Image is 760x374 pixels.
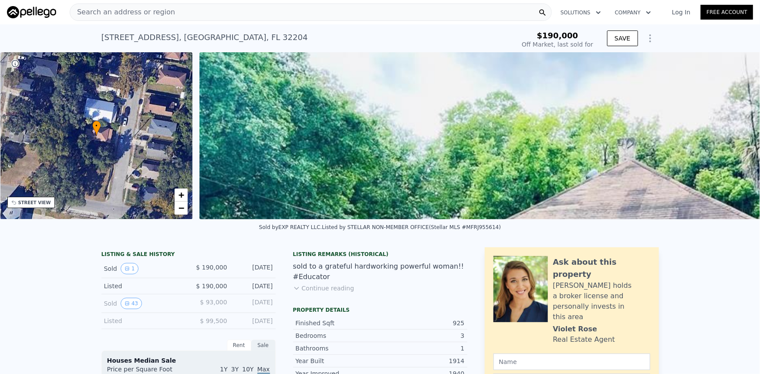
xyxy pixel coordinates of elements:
div: Houses Median Sale [107,356,270,365]
span: 3Y [231,366,239,373]
span: $ 99,500 [200,317,227,324]
button: View historical data [121,263,139,274]
img: Pellego [7,6,56,18]
button: Solutions [554,5,608,20]
div: Real Estate Agent [553,334,615,345]
div: Sold [104,298,182,309]
span: • [92,122,101,130]
div: 3 [380,331,465,340]
div: Listing Remarks (Historical) [293,251,467,258]
span: Search an address or region [70,7,175,17]
div: [DATE] [234,317,273,325]
a: Zoom out [175,202,188,215]
div: • [92,121,101,136]
span: − [179,202,184,213]
div: Year Built [296,357,380,365]
div: Ask about this property [553,256,650,280]
div: Sold [104,263,182,274]
div: Violet Rose [553,324,598,334]
div: [PERSON_NAME] holds a broker license and personally invests in this area [553,280,650,322]
div: Bedrooms [296,331,380,340]
button: SAVE [607,30,638,46]
a: Zoom in [175,189,188,202]
button: Show Options [642,30,659,47]
button: View historical data [121,298,142,309]
div: [DATE] [234,263,273,274]
div: Sold by EXP REALTY LLC . [259,224,322,230]
div: Listed [104,317,182,325]
span: $ 93,000 [200,299,227,306]
div: Listed by STELLAR NON-MEMBER OFFICE (Stellar MLS #MFRJ955614) [322,224,501,230]
input: Name [493,354,650,370]
div: [STREET_ADDRESS] , [GEOGRAPHIC_DATA] , FL 32204 [101,31,308,44]
div: LISTING & SALE HISTORY [101,251,276,259]
div: 1914 [380,357,465,365]
div: Finished Sqft [296,319,380,327]
span: $ 190,000 [196,283,227,290]
a: Log In [662,8,701,17]
div: [DATE] [234,282,273,290]
div: Sale [251,340,276,351]
div: Rent [227,340,251,351]
button: Company [608,5,658,20]
div: 1 [380,344,465,353]
span: 10Y [242,366,253,373]
div: Listed [104,282,182,290]
div: Bathrooms [296,344,380,353]
div: [DATE] [234,298,273,309]
span: $190,000 [537,31,578,40]
button: Continue reading [293,284,355,293]
div: Off Market, last sold for [522,40,593,49]
div: sold to a grateful hardworking powerful woman!! #Educator [293,261,467,282]
span: 1Y [220,366,227,373]
div: Property details [293,307,467,313]
div: 925 [380,319,465,327]
a: Free Account [701,5,753,20]
div: STREET VIEW [18,199,51,206]
span: + [179,189,184,200]
span: $ 190,000 [196,264,227,271]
